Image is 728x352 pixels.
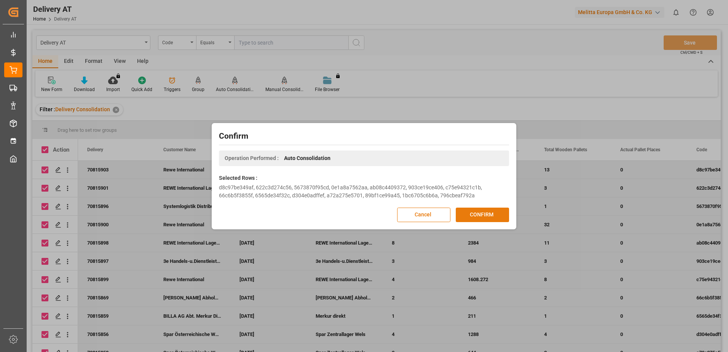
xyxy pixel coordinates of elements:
button: Cancel [397,208,450,222]
span: Operation Performed : [225,154,279,162]
button: CONFIRM [456,208,509,222]
h2: Confirm [219,130,509,142]
label: Selected Rows : [219,174,257,182]
div: d8c97be349af, 622c3d274c56, 5673870f95cd, 0e1a8a7562aa, ab08c4409372, 903ce19ce406, c75e94321c1b,... [219,184,509,200]
span: Auto Consolidation [284,154,330,162]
